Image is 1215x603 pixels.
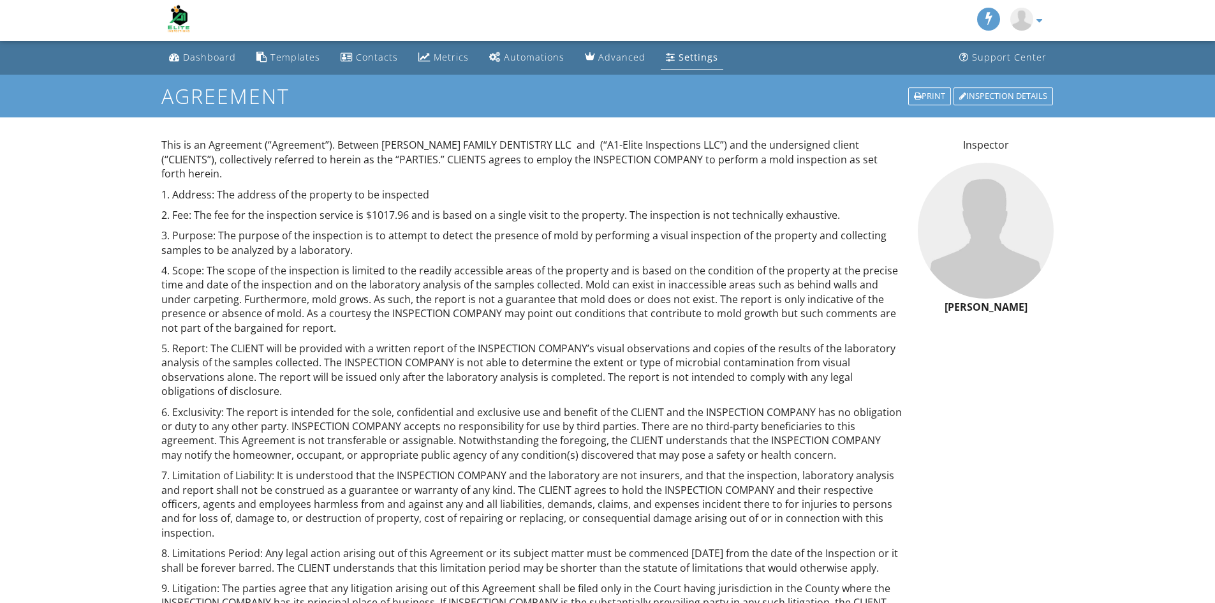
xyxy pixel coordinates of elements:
h6: [PERSON_NAME] [918,302,1054,313]
div: Inspection Details [954,87,1053,105]
div: Settings [679,51,718,63]
p: Inspector [918,138,1054,152]
img: A1-Elite Inspections LLC [161,3,196,38]
a: Advanced [580,46,651,70]
p: 5. Report: The CLIENT will be provided with a written report of the INSPECTION COMPANY’s visual o... [161,341,903,399]
div: Contacts [356,51,398,63]
a: Metrics [413,46,474,70]
img: default-user-f0147aede5fd5fa78ca7ade42f37bd4542148d508eef1c3d3ea960f66861d68b.jpg [1010,8,1033,31]
div: Print [908,87,951,105]
p: 3. Purpose: The purpose of the inspection is to attempt to detect the presence of mold by perform... [161,228,903,257]
div: Dashboard [183,51,236,63]
div: Advanced [598,51,645,63]
p: 4. Scope: The scope of the inspection is limited to the readily accessible areas of the property ... [161,264,903,335]
a: Contacts [335,46,403,70]
a: Support Center [954,46,1052,70]
div: Metrics [434,51,469,63]
a: Automations (Basic) [484,46,570,70]
a: Dashboard [164,46,241,70]
a: Inspection Details [952,86,1054,107]
a: Print [907,86,952,107]
p: 6. Exclusivity: The report is intended for the sole, confidential and exclusive use and benefit o... [161,405,903,463]
div: Templates [270,51,320,63]
img: default-user-f0147aede5fd5fa78ca7ade42f37bd4542148d508eef1c3d3ea960f66861d68b.jpg [918,163,1054,299]
p: This is an Agreement (“Agreement”). Between [PERSON_NAME] FAMILY DENTISTRY LLC and (“A1-Elite Ins... [161,138,903,181]
p: 7. Limitation of Liability: It is understood that the INSPECTION COMPANY and the laboratory are n... [161,468,903,540]
p: 1. Address: The address of the property to be inspected [161,188,903,202]
a: Templates [251,46,325,70]
h1: Agreement [161,85,1054,107]
div: Automations [504,51,564,63]
p: 8. Limitations Period: Any legal action arising out of this Agreement or its subject matter must ... [161,546,903,575]
a: Settings [661,46,723,70]
p: 2. Fee: The fee for the inspection service is $1017.96 and is based on a single visit to the prop... [161,208,903,222]
div: Support Center [972,51,1047,63]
